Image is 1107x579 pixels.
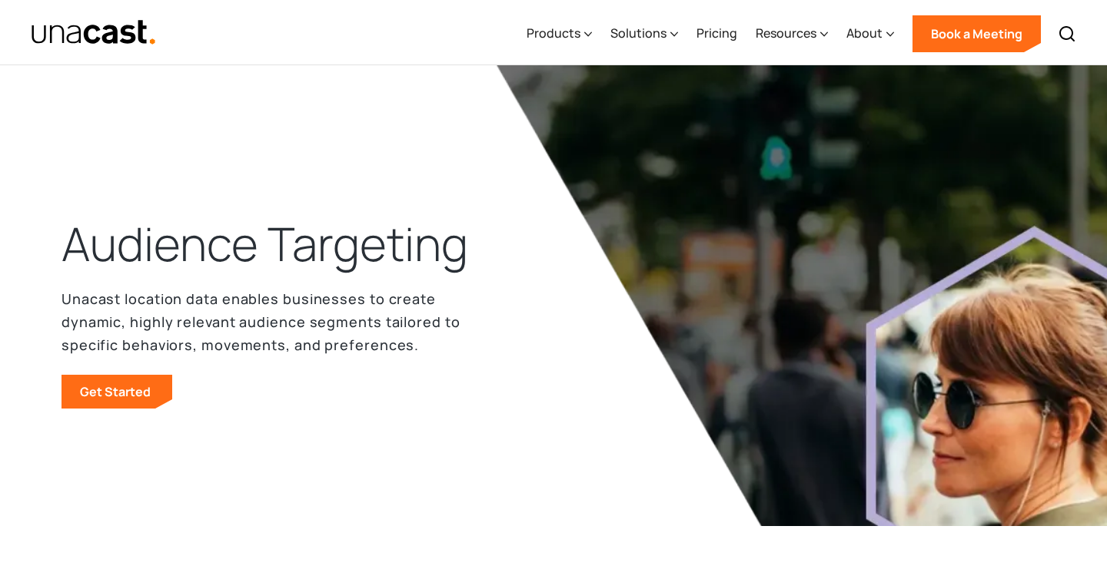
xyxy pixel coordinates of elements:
[61,375,172,409] a: Get Started
[527,2,592,65] div: Products
[61,287,461,356] p: Unacast location data enables businesses to create dynamic, highly relevant audience segments tai...
[610,24,667,42] div: Solutions
[913,15,1041,52] a: Book a Meeting
[527,24,580,42] div: Products
[1058,25,1076,43] img: Search icon
[756,2,828,65] div: Resources
[696,2,737,65] a: Pricing
[846,24,883,42] div: About
[756,24,816,42] div: Resources
[610,2,678,65] div: Solutions
[846,2,894,65] div: About
[61,213,468,275] h1: Audience Targeting
[31,19,156,46] a: home
[31,19,156,46] img: Unacast text logo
